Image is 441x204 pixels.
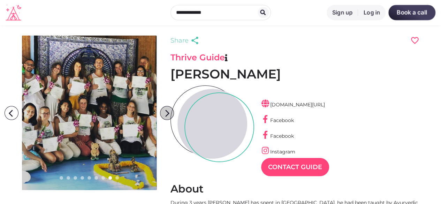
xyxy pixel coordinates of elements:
[261,149,295,155] a: Instagram
[160,106,174,120] i: arrow_forward_ios
[358,5,386,20] a: Log in
[327,5,358,20] a: Sign up
[170,66,419,82] h1: [PERSON_NAME]
[261,117,294,123] a: Facebook
[170,52,419,63] h3: Thrive Guide
[261,101,325,108] a: [DOMAIN_NAME][URL]
[6,106,20,120] i: arrow_back_ios
[261,158,329,176] a: Contact Guide
[261,133,294,139] a: Facebook
[170,36,201,45] a: Share
[388,5,435,20] a: Book a call
[170,36,189,45] span: Share
[170,182,419,196] h2: About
